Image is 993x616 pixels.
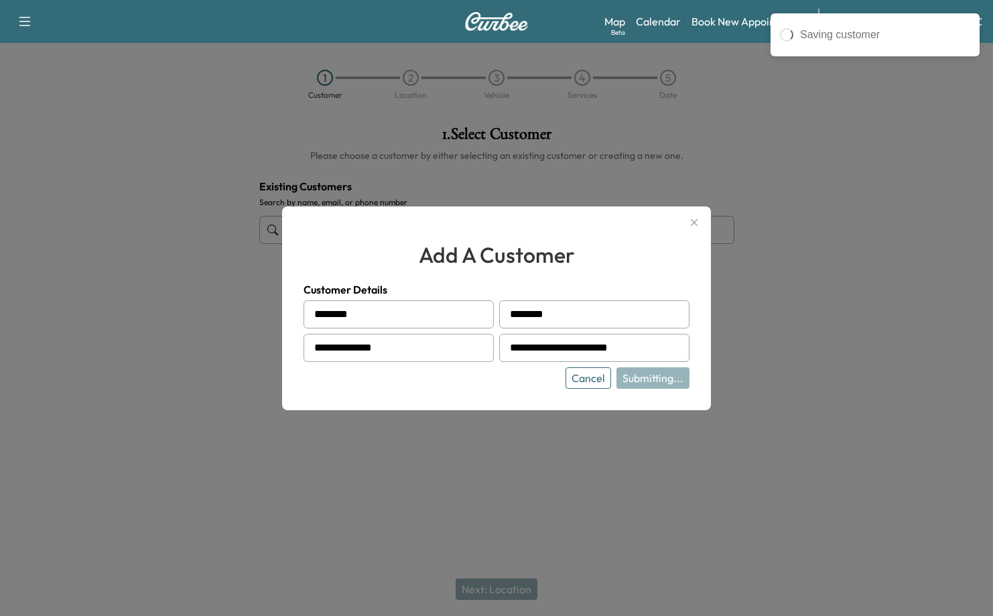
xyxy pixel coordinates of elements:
h4: Customer Details [304,282,689,298]
button: Cancel [566,367,611,389]
div: Saving customer [800,27,970,43]
img: Curbee Logo [464,12,529,31]
h2: add a customer [304,239,689,271]
a: Book New Appointment [691,13,805,29]
div: Beta [611,27,625,38]
a: Calendar [636,13,681,29]
a: MapBeta [604,13,625,29]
